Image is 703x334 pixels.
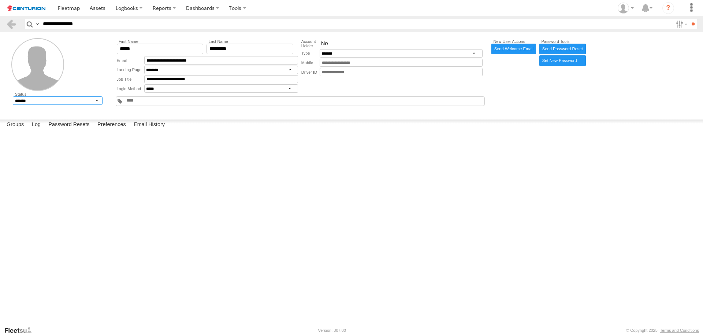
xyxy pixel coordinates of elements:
[615,3,636,14] div: Amir Delic
[45,120,93,130] label: Password Resets
[94,120,130,130] label: Preferences
[6,19,16,29] a: Back to previous Page
[117,75,144,84] label: Job Title
[34,19,40,29] label: Search Query
[4,327,38,334] a: Visit our Website
[318,328,346,333] div: Version: 307.00
[301,39,320,48] label: Account Holder
[539,39,585,44] label: Password Tools
[130,120,168,130] label: Email History
[28,120,44,130] label: Log
[117,39,204,44] label: First Name
[117,84,144,93] label: Login Method
[7,5,45,11] img: logo.svg
[321,40,328,47] span: No
[491,44,536,54] a: Send Welcome Email
[491,39,536,44] label: New User Actions
[301,68,320,76] label: Driver ID
[660,328,699,333] a: Terms and Conditions
[207,39,293,44] label: Last Name
[117,56,144,65] label: Email
[301,59,320,67] label: Mobile
[3,120,27,130] label: Groups
[673,19,689,29] label: Search Filter Options
[662,2,674,14] i: ?
[117,66,144,74] label: Landing Page
[539,44,585,54] a: Send Password Reset
[626,328,699,333] div: © Copyright 2025 -
[301,49,320,58] label: Type
[539,55,585,66] label: Manually enter new password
